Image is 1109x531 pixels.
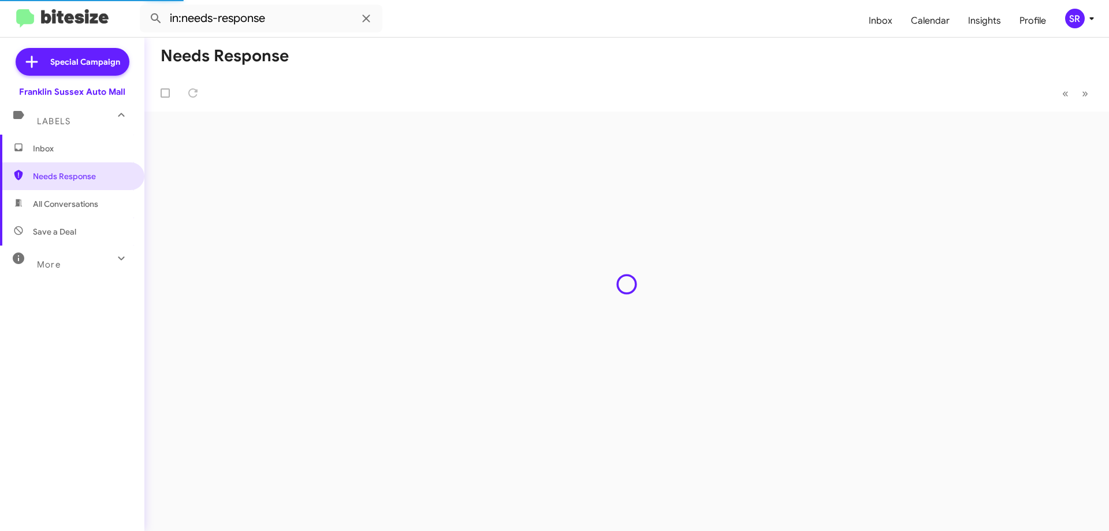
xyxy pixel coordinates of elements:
a: Insights [959,4,1010,38]
span: Needs Response [33,170,131,182]
a: Special Campaign [16,48,129,76]
span: » [1082,86,1088,101]
button: SR [1055,9,1096,28]
div: Franklin Sussex Auto Mall [19,86,125,98]
nav: Page navigation example [1056,81,1095,105]
span: Special Campaign [50,56,120,68]
h1: Needs Response [161,47,289,65]
span: « [1062,86,1069,101]
input: Search [140,5,382,32]
a: Calendar [902,4,959,38]
button: Next [1075,81,1095,105]
a: Profile [1010,4,1055,38]
button: Previous [1055,81,1075,105]
span: Inbox [33,143,131,154]
span: More [37,259,61,270]
span: Labels [37,116,70,127]
span: All Conversations [33,198,98,210]
a: Inbox [859,4,902,38]
div: SR [1065,9,1085,28]
span: Save a Deal [33,226,76,237]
